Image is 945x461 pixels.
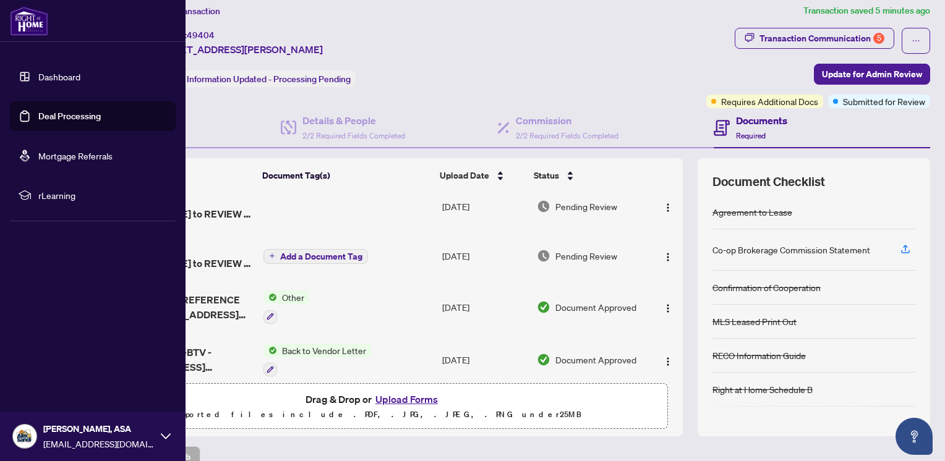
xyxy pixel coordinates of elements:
[822,64,922,84] span: Update for Admin Review
[263,249,368,264] button: Add a Document Tag
[555,300,636,314] span: Document Approved
[372,391,442,407] button: Upload Forms
[263,344,371,377] button: Status IconBack to Vendor Letter
[269,253,275,259] span: plus
[735,28,894,49] button: Transaction Communication5
[712,243,870,256] div: Co-op Brokerage Commission Statement
[437,334,531,387] td: [DATE]
[437,281,531,334] td: [DATE]
[13,425,36,448] img: Profile Icon
[154,6,220,17] span: View Transaction
[712,349,806,362] div: RECO Information Guide
[712,281,821,294] div: Confirmation of Cooperation
[153,70,356,87] div: Status:
[736,131,766,140] span: Required
[43,437,155,450] span: [EMAIL_ADDRESS][DOMAIN_NAME]
[814,64,930,85] button: Update for Admin Review
[80,384,667,429] span: Drag & Drop orUpload FormsSupported files include .PDF, .JPG, .JPEG, .PNG under25MB
[658,350,678,370] button: Logo
[537,200,550,213] img: Document Status
[187,74,351,85] span: Information Updated - Processing Pending
[663,252,673,262] img: Logo
[440,169,489,182] span: Upload Date
[38,71,80,82] a: Dashboard
[736,113,787,128] h4: Documents
[437,182,531,231] td: [DATE]
[555,200,617,213] span: Pending Review
[663,303,673,313] img: Logo
[257,158,435,193] th: Document Tag(s)
[263,344,277,357] img: Status Icon
[437,231,531,281] td: [DATE]
[712,173,825,190] span: Document Checklist
[912,36,920,45] span: ellipsis
[658,197,678,216] button: Logo
[537,353,550,366] img: Document Status
[537,249,550,263] img: Document Status
[537,300,550,314] img: Document Status
[663,203,673,213] img: Logo
[302,113,405,128] h4: Details & People
[263,248,368,264] button: Add a Document Tag
[277,290,309,304] span: Other
[759,28,884,48] div: Transaction Communication
[153,42,323,57] span: [STREET_ADDRESS][PERSON_NAME]
[306,391,442,407] span: Drag & Drop or
[43,422,155,436] span: [PERSON_NAME], ASA
[38,111,101,122] a: Deal Processing
[38,150,113,161] a: Mortgage Referrals
[843,95,925,108] span: Submitted for Review
[263,290,309,324] button: Status IconOther
[516,131,618,140] span: 2/2 Required Fields Completed
[10,6,48,36] img: logo
[38,188,167,202] span: rLearning
[712,205,792,219] div: Agreement to Lease
[280,252,362,261] span: Add a Document Tag
[803,4,930,18] article: Transaction saved 5 minutes ago
[896,418,933,455] button: Open asap
[277,344,371,357] span: Back to Vendor Letter
[555,353,636,366] span: Document Approved
[534,169,559,182] span: Status
[712,383,813,396] div: Right at Home Schedule B
[187,30,215,41] span: 49404
[658,246,678,266] button: Logo
[435,158,529,193] th: Upload Date
[663,357,673,366] img: Logo
[721,95,818,108] span: Requires Additional Docs
[658,297,678,317] button: Logo
[87,407,660,422] p: Supported files include .PDF, .JPG, .JPEG, .PNG under 25 MB
[516,113,618,128] h4: Commission
[302,131,405,140] span: 2/2 Required Fields Completed
[263,290,277,304] img: Status Icon
[712,315,797,328] div: MLS Leased Print Out
[555,249,617,263] span: Pending Review
[529,158,646,193] th: Status
[873,33,884,44] div: 5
